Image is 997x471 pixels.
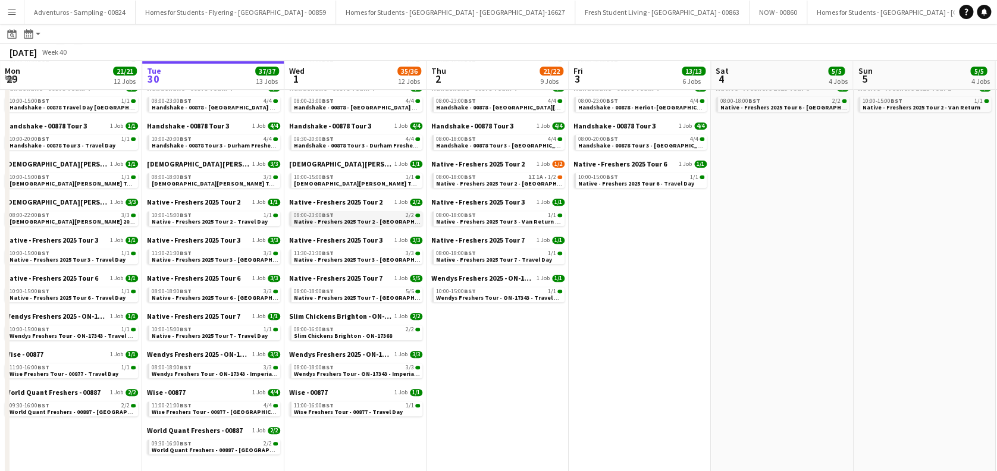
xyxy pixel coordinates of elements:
span: BST [37,173,49,181]
span: Native - Freshers 2025 Tour 7 - Travel Day [436,256,552,263]
a: 09:30-20:00BST4/4Handshake - 00878 Tour 3 - Durham Freshers Day 2 [294,135,420,149]
span: 2/2 [406,212,414,218]
span: 1/1 [126,237,138,244]
span: 4/4 [690,136,698,142]
span: 1 Job [537,199,550,206]
span: 08:00-18:00 [436,136,476,142]
span: 5/5 [406,288,414,294]
span: 1 Job [537,161,550,168]
a: Handshake - 00878 Tour 31 Job4/4 [573,121,707,130]
span: Native - Freshers 2025 Tour 6 - Travel Day [578,180,694,187]
span: 1/1 [121,250,130,256]
span: 1/1 [121,98,130,104]
span: Handshake - 00878 - University of St Andrews On Site Day [436,103,635,111]
a: 08:00-20:00BST4/4Handshake - 00878 Tour 3 - [GEOGRAPHIC_DATA] Onsite Day 2 [578,135,704,149]
span: 1/1 [121,326,130,332]
span: BST [37,325,49,333]
span: 4/4 [548,98,556,104]
span: 1/1 [406,174,414,180]
span: 1 Job [252,313,265,320]
a: 10:00-15:00BST1/1Native - Freshers 2025 Tour 6 - Travel Day [10,287,136,301]
span: BST [464,287,476,295]
span: Handshake - 00878 Tour 3 [431,121,513,130]
div: [DEMOGRAPHIC_DATA][PERSON_NAME] 2025 Tour 1 - 008481 Job1/110:00-15:00BST1/1[DEMOGRAPHIC_DATA][PE... [5,159,138,197]
span: 1/1 [121,174,130,180]
a: 08:00-18:00BST4/4Handshake - 00878 Tour 3 - [GEOGRAPHIC_DATA] Onsite Day [436,135,562,149]
span: 1 Job [110,123,123,130]
div: Native - Freshers 2025 Tour 61 Job2/208:00-18:00BST2/2Native - Freshers 2025 Tour 6 - [GEOGRAPHIC... [716,83,849,114]
div: Native - Freshers 2025 Tour 21 Job2/208:00-23:00BST2/2Native - Freshers 2025 Tour 2 - [GEOGRAPHIC... [289,197,422,235]
div: Handshake - 00878 Team 41 Job4/408:00-23:00BST4/4Handshake - 00878 - [GEOGRAPHIC_DATA][PERSON_NAM... [431,83,565,121]
span: 4/4 [264,98,272,104]
a: Native - Freshers 2025 Tour 31 Job3/3 [147,235,280,244]
span: 4/4 [410,123,422,130]
a: [DEMOGRAPHIC_DATA][PERSON_NAME] 2025 Tour 1 - 008481 Job1/1 [5,159,138,168]
span: 08:00-22:00 [10,212,49,218]
a: Native - Freshers 2025 Tour 21 Job2/2 [289,197,422,206]
span: 1/2 [552,161,565,168]
span: 1/1 [264,212,272,218]
span: BST [606,97,618,105]
div: [DEMOGRAPHIC_DATA][PERSON_NAME] 2025 Tour 1 - 008481 Job3/308:00-18:00BST3/3[DEMOGRAPHIC_DATA][PE... [147,159,280,197]
span: 1/1 [264,326,272,332]
span: 3/3 [264,174,272,180]
span: 1/1 [268,313,280,320]
span: 3/3 [264,250,272,256]
span: Wendys Freshers Tour - ON-17343 - Travel Day [10,332,138,340]
span: Wendys Freshers Tour - ON-17343 - Travel Day [436,294,565,302]
span: 1 Job [394,313,407,320]
span: Native - Freshers 2025 Tour 2 - Travel Day [152,218,268,225]
span: 1 Job [252,275,265,282]
a: 08:00-23:00BST4/4Handshake - 00878 - Heriot-[GEOGRAPHIC_DATA] On Site Day [578,97,704,111]
span: 3/3 [121,212,130,218]
span: 1/1 [548,288,556,294]
span: 08:00-23:00 [152,98,192,104]
span: 3/3 [268,237,280,244]
span: BST [322,135,334,143]
span: 1 Job [252,237,265,244]
span: Wendys Freshers 2025 - ON-17343 [5,312,108,321]
a: [DEMOGRAPHIC_DATA][PERSON_NAME] 2025 Tour 2 - 008481 Job3/3 [5,197,138,206]
span: 1/1 [126,275,138,282]
span: BST [322,173,334,181]
span: 10:00-20:00 [152,136,192,142]
div: Handshake - 00878 Team 41 Job4/408:00-23:00BST4/4Handshake - 00878 - Heriot-[GEOGRAPHIC_DATA] On ... [573,83,707,121]
span: Handshake - 00878 Tour 3 - Newcastle University Onsite Day 2 [578,142,751,149]
div: Wendys Freshers 2025 - ON-173431 Job1/110:00-15:00BST1/1Wendys Freshers Tour - ON-17343 - Travel Day [431,274,565,304]
span: 1/1 [690,174,698,180]
div: Handshake - 00878 Team 41 Job4/408:00-23:00BST4/4Handshake - 00878 - [GEOGRAPHIC_DATA] On Site Day [289,83,422,121]
span: Native - Freshers 2025 Tour 7 [289,274,383,282]
div: Handshake - 00878 Tour 31 Job4/410:00-20:00BST4/4Handshake - 00878 Tour 3 - Durham Freshers Day 1 [147,121,280,159]
div: Native - Freshers 2025 Tour 21 Job1/110:00-15:00BST1/1Native - Freshers 2025 Tour 2 - Travel Day [147,197,280,235]
span: 1 Job [110,313,123,320]
span: Native - Freshers 2025 Tour 7 [431,235,525,244]
a: 10:00-20:00BST4/4Handshake - 00878 Tour 3 - Durham Freshers Day 1 [152,135,278,149]
span: 1 Job [110,275,123,282]
span: 4/4 [694,123,707,130]
span: 4/4 [268,123,280,130]
div: Native - Freshers 2025 Tour 61 Job3/308:00-18:00BST3/3Native - Freshers 2025 Tour 6 - [GEOGRAPHIC... [147,274,280,312]
span: 1 Job [110,237,123,244]
span: Native - Freshers 2025 Tour 2 - University of Bolton [294,218,487,225]
div: Handshake - 00878 Tour 31 Job4/409:30-20:00BST4/4Handshake - 00878 Tour 3 - Durham Freshers Day 2 [289,121,422,159]
span: BST [37,97,49,105]
span: BST [891,97,902,105]
span: 1 Job [110,161,123,168]
span: BST [37,249,49,257]
div: Native - Freshers 2025 Tour 71 Job1/110:00-15:00BST1/1Native - Freshers 2025 Tour 7 - Travel Day [147,312,280,350]
span: 2/2 [406,326,414,332]
a: 10:00-20:00BST1/1Handshake - 00878 Tour 3 - Travel Day [10,135,136,149]
a: 08:00-23:00BST4/4Handshake - 00878 - [GEOGRAPHIC_DATA] On Site Day [294,97,420,111]
span: 1/1 [410,161,422,168]
span: 08:00-18:00 [152,288,192,294]
span: Handshake - 00878 Tour 3 - Durham Freshers Day 1 [152,142,292,149]
button: Homes for Students - Flyering - [GEOGRAPHIC_DATA] - 00859 [136,1,336,24]
span: 1 Job [110,199,123,206]
div: • [436,174,562,180]
span: 08:00-18:00 [720,98,760,104]
span: 10:00-15:00 [294,174,334,180]
span: BST [464,173,476,181]
a: Handshake - 00878 Tour 31 Job4/4 [431,121,565,130]
div: Handshake - 00878 Tour 31 Job4/408:00-20:00BST4/4Handshake - 00878 Tour 3 - [GEOGRAPHIC_DATA] Ons... [573,121,707,159]
span: BST [464,97,476,105]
